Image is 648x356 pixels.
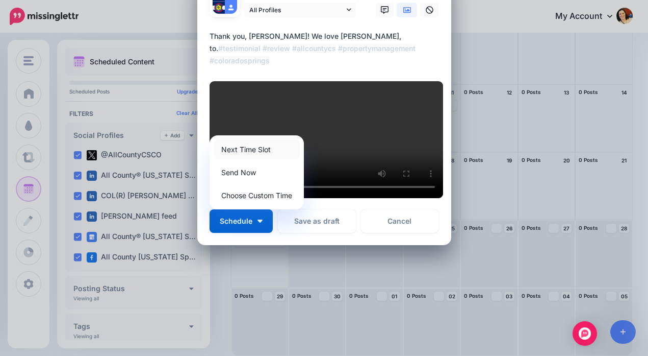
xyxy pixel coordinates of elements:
mark: #coloradosprings [210,56,270,65]
div: Schedule [210,135,304,209]
a: Send Now [214,162,300,182]
span: Schedule [220,218,252,225]
button: Save as draft [278,209,356,233]
div: Thank you, [PERSON_NAME]! We love [PERSON_NAME], to. [210,30,444,67]
a: All Profiles [244,3,356,17]
a: Cancel [361,209,439,233]
img: arrow-down-white.png [257,220,263,223]
img: AMdzsQrO-25103.jpg [213,2,225,14]
img: user_default_image.png [225,2,237,14]
a: Choose Custom Time [214,185,300,205]
div: Open Intercom Messenger [573,321,597,346]
span: All Profiles [249,5,344,15]
a: Next Time Slot [214,139,300,159]
button: Schedule [210,209,273,233]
